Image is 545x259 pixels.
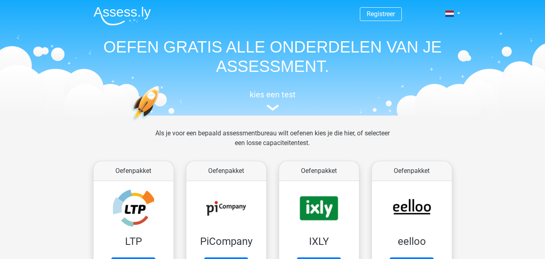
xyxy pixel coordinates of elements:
[132,86,191,159] img: oefenen
[149,128,396,158] div: Als je voor een bepaald assessmentbureau wilt oefenen kies je die hier, of selecteer een losse ca...
[367,10,395,18] a: Registreer
[87,37,458,76] h1: OEFEN GRATIS ALLE ONDERDELEN VAN JE ASSESSMENT.
[87,90,458,111] a: kies een test
[87,90,458,99] h5: kies een test
[94,6,151,25] img: Assessly
[267,105,279,111] img: assessment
